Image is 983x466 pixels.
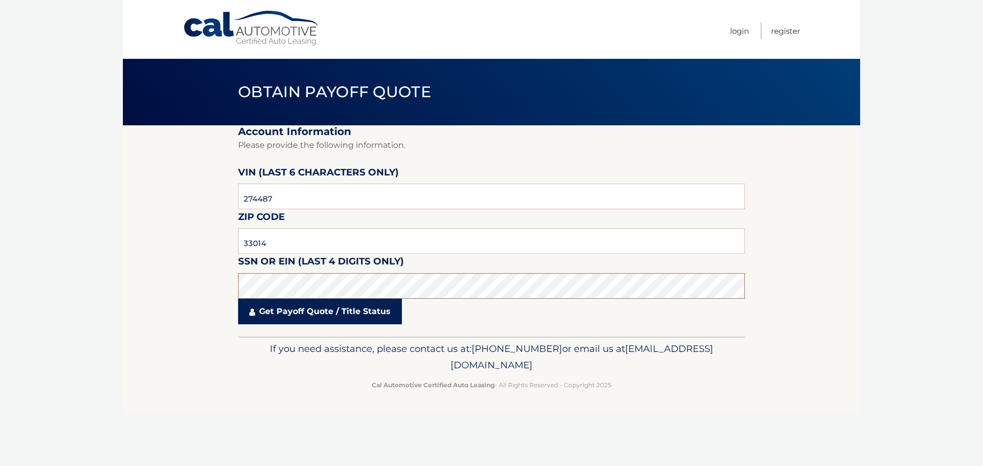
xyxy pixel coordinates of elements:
[245,341,738,373] p: If you need assistance, please contact us at: or email us at
[238,82,431,101] span: Obtain Payoff Quote
[472,343,562,354] span: [PHONE_NUMBER]
[238,138,745,152] p: Please provide the following information.
[238,165,399,184] label: VIN (last 6 characters only)
[372,381,495,389] strong: Cal Automotive Certified Auto Leasing
[238,209,285,228] label: Zip Code
[183,10,321,47] a: Cal Automotive
[238,125,745,138] h2: Account Information
[730,23,749,39] a: Login
[771,23,800,39] a: Register
[245,380,738,390] p: - All Rights Reserved - Copyright 2025
[238,299,402,324] a: Get Payoff Quote / Title Status
[238,254,404,273] label: SSN or EIN (last 4 digits only)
